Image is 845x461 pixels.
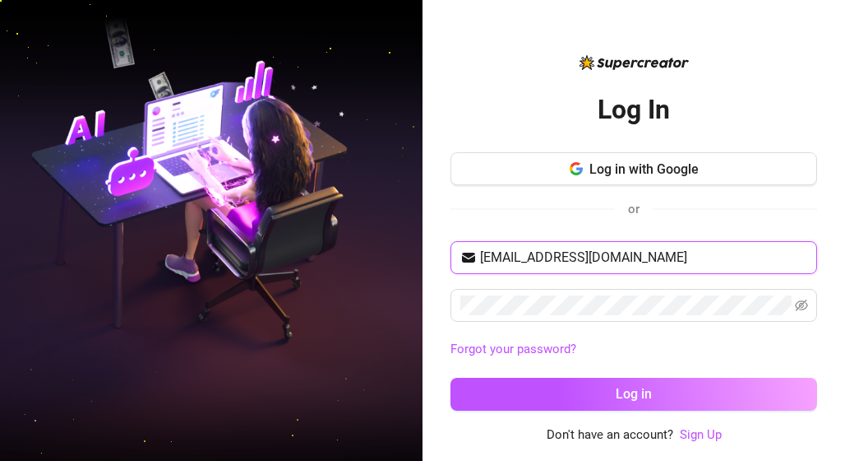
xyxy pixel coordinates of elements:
input: Your email [480,248,807,268]
span: eye-invisible [795,299,808,312]
a: Forgot your password? [450,342,576,356]
a: Sign Up [680,426,722,445]
button: Log in [450,378,817,411]
a: Sign Up [680,427,722,442]
span: Log in with Google [589,161,699,177]
span: or [628,202,640,217]
a: Forgot your password? [450,340,817,360]
img: logo-BBDzfeDw.svg [579,55,689,70]
button: Log in with Google [450,152,817,185]
span: Don't have an account? [547,426,673,445]
h2: Log In [598,93,670,127]
span: Log in [616,386,652,402]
